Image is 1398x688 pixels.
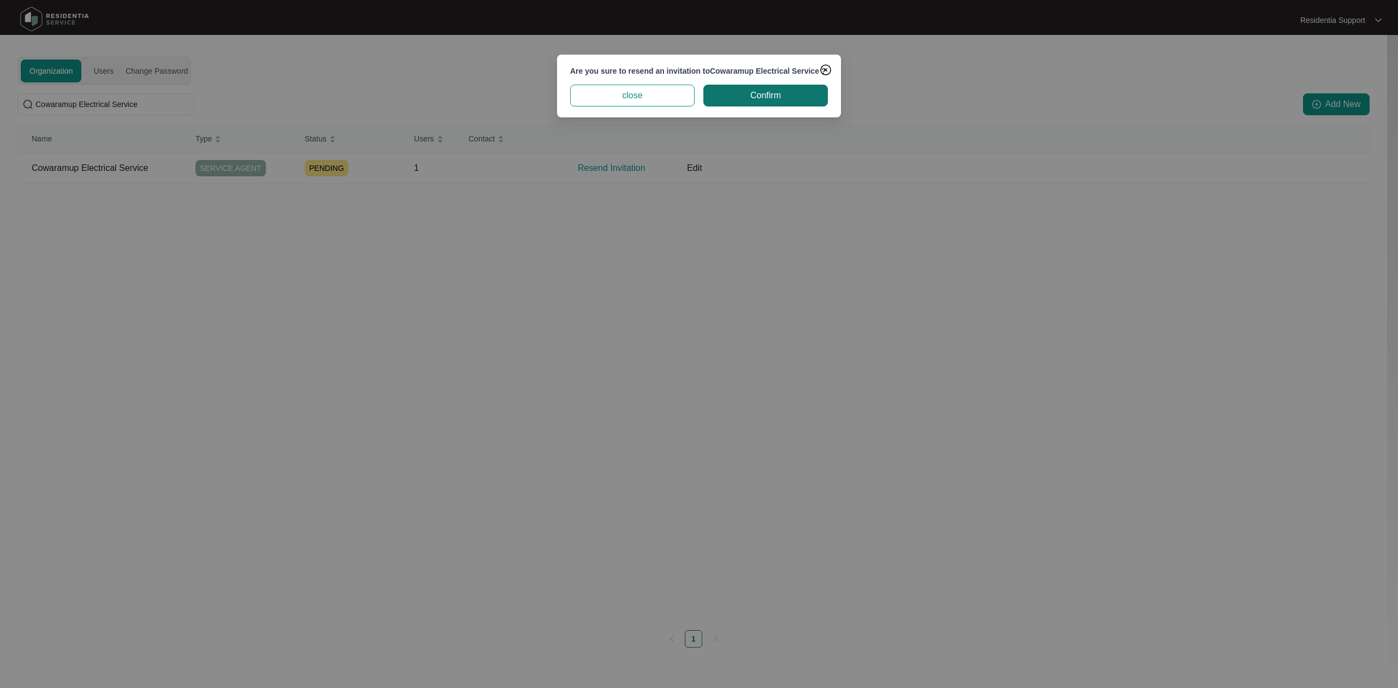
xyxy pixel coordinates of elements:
[570,85,695,106] button: close
[622,89,642,102] span: close
[750,89,781,102] span: Confirm
[819,63,832,76] img: closeCircle
[570,66,828,76] p: Are you sure to resend an invitation to Cowaramup Electrical Service ?
[817,61,834,79] button: Close
[703,85,828,106] button: Confirm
